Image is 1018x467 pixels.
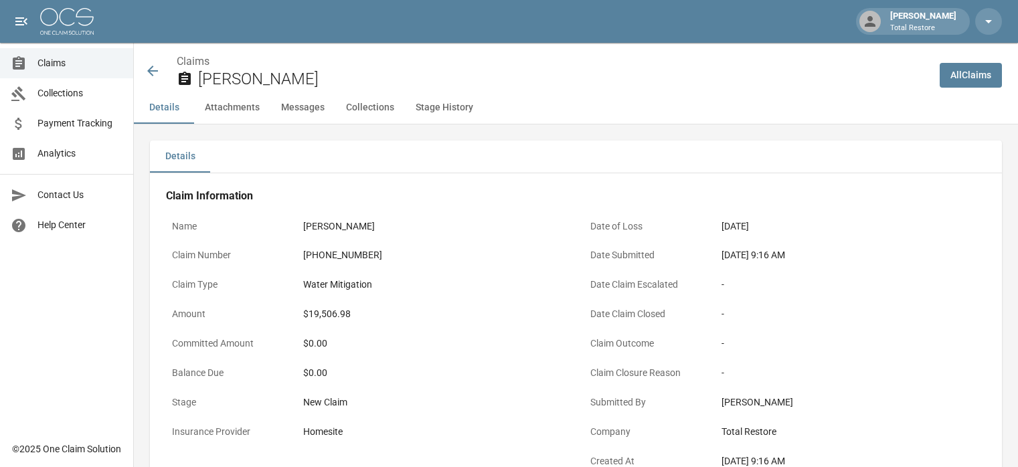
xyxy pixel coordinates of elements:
[885,9,962,33] div: [PERSON_NAME]
[303,219,375,233] div: [PERSON_NAME]
[37,86,122,100] span: Collections
[194,92,270,124] button: Attachments
[405,92,484,124] button: Stage History
[150,141,1002,173] div: details tabs
[584,301,705,327] p: Date Claim Closed
[177,54,929,70] nav: breadcrumb
[198,70,929,89] h2: [PERSON_NAME]
[166,272,286,298] p: Claim Type
[584,360,705,386] p: Claim Closure Reason
[890,23,956,34] p: Total Restore
[166,389,286,415] p: Stage
[722,248,981,262] div: [DATE] 9:16 AM
[722,307,981,321] div: -
[134,92,194,124] button: Details
[37,218,122,232] span: Help Center
[166,360,286,386] p: Balance Due
[166,189,986,203] h4: Claim Information
[303,425,343,439] div: Homesite
[40,8,94,35] img: ocs-logo-white-transparent.png
[335,92,405,124] button: Collections
[584,213,705,240] p: Date of Loss
[166,242,286,268] p: Claim Number
[303,278,372,292] div: Water Mitigation
[12,442,121,456] div: © 2025 One Claim Solution
[8,8,35,35] button: open drawer
[270,92,335,124] button: Messages
[584,389,705,415] p: Submitted By
[37,56,122,70] span: Claims
[303,307,351,321] div: $19,506.98
[37,188,122,202] span: Contact Us
[722,219,749,233] div: [DATE]
[722,337,981,351] div: -
[303,248,382,262] div: [PHONE_NUMBER]
[166,419,286,445] p: Insurance Provider
[722,366,981,380] div: -
[166,213,286,240] p: Name
[722,395,981,409] div: [PERSON_NAME]
[722,278,981,292] div: -
[37,116,122,130] span: Payment Tracking
[150,141,210,173] button: Details
[166,331,286,357] p: Committed Amount
[303,395,562,409] div: New Claim
[37,147,122,161] span: Analytics
[134,92,1018,124] div: anchor tabs
[584,272,705,298] p: Date Claim Escalated
[303,366,562,380] div: $0.00
[584,242,705,268] p: Date Submitted
[584,419,705,445] p: Company
[584,331,705,357] p: Claim Outcome
[177,55,209,68] a: Claims
[303,337,562,351] div: $0.00
[940,63,1002,88] a: AllClaims
[166,301,286,327] p: Amount
[722,425,981,439] div: Total Restore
